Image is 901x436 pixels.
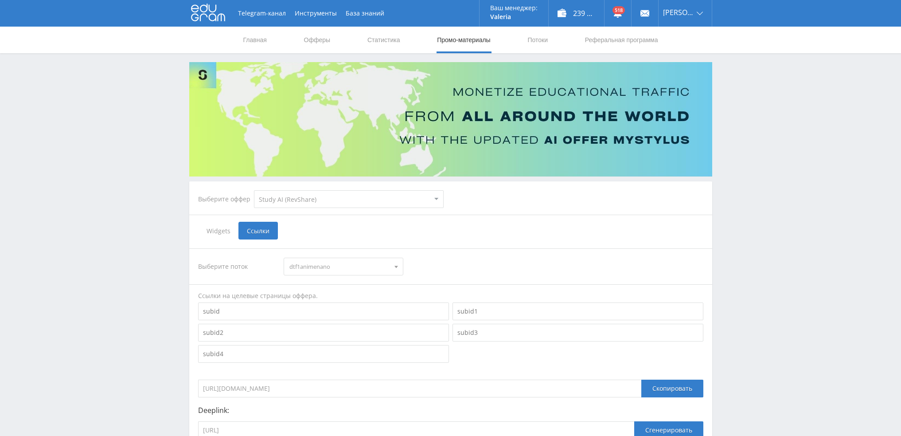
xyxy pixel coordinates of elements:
input: subid1 [452,302,703,320]
input: subid2 [198,324,449,342]
span: Ссылки [238,222,278,240]
span: dtf1animenano [289,258,390,275]
div: Выберите оффер [198,196,254,203]
a: Статистика [367,27,401,53]
a: Главная [242,27,268,53]
img: Banner [189,62,712,177]
p: Deeplink: [198,406,703,414]
a: Промо-материалы [436,27,491,53]
input: subid4 [198,345,449,363]
a: Потоки [527,27,549,53]
input: subid [198,302,449,320]
input: subid3 [452,324,703,342]
a: Реферальная программа [584,27,659,53]
p: Ваш менеджер: [490,4,538,12]
div: Ссылки на целевые страницы оффера. [198,291,703,300]
span: [PERSON_NAME] [663,9,694,16]
span: Widgets [198,222,238,240]
div: Выберите поток [198,258,275,275]
div: Скопировать [641,380,703,397]
p: Valeria [490,13,538,20]
a: Офферы [303,27,332,53]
